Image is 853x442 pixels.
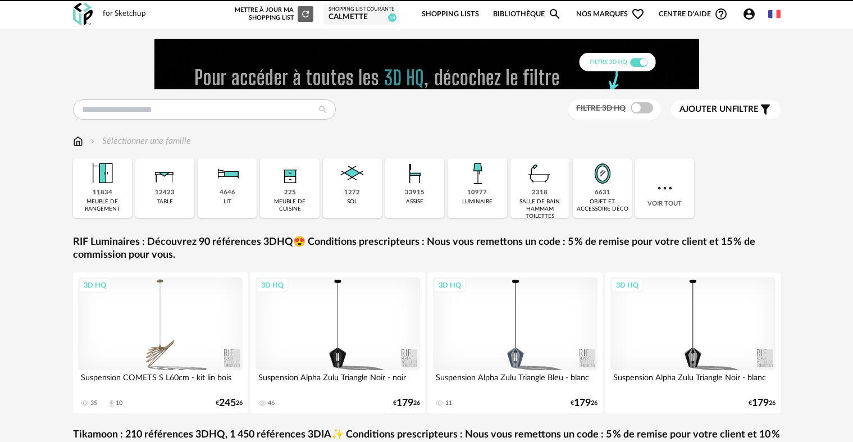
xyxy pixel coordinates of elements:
div: 35 [90,399,97,407]
div: € 26 [216,399,243,407]
span: Download icon [107,399,116,408]
div: € 26 [749,399,776,407]
img: FILTRE%20HQ%20NEW_V1%20(4).gif [154,39,699,89]
div: € 26 [571,399,597,407]
img: Sol.png [337,158,367,189]
div: Suspension Alpha Zulu Triangle Bleu - blanc [433,370,598,393]
img: Salle%20de%20bain.png [524,158,555,189]
div: assise [406,198,423,206]
button: Ajouter unfiltre Filter icon [671,100,781,119]
div: 3D HQ [256,278,289,293]
img: Table.png [149,158,180,189]
div: 11 [445,399,452,407]
div: 2318 [532,189,548,197]
span: 18 [388,13,396,22]
span: Ajouter un [679,105,732,113]
div: luminaire [462,198,492,206]
img: Assise.png [400,158,430,189]
span: 179 [752,399,769,407]
a: RIF Luminaires : Découvrez 90 références 3DHQ😍 Conditions prescripteurs : Nous vous remettons un ... [73,236,781,262]
a: BibliothèqueMagnify icon [493,1,562,28]
span: Heart Outline icon [631,7,645,21]
a: 3D HQ Suspension Alpha Zulu Triangle Noir - noir 46 €17926 [250,272,426,413]
span: Refresh icon [300,11,311,17]
img: Literie.png [212,158,243,189]
div: meuble de cuisine [263,198,316,213]
span: 179 [574,399,591,407]
img: fr [768,8,781,20]
img: Meuble%20de%20rangement.png [87,158,117,189]
div: 11834 [93,189,112,197]
div: 4646 [220,189,235,197]
a: 3D HQ Suspension COMETS S L60cm - kit lin bois 35 Download icon 10 €24526 [73,272,248,413]
span: Magnify icon [548,7,562,21]
div: 3D HQ [434,278,466,293]
img: Rangement.png [275,158,305,189]
div: Mettre à jour ma Shopping List [232,6,313,22]
span: Centre d'aideHelp Circle Outline icon [659,7,728,21]
img: svg+xml;base64,PHN2ZyB3aWR0aD0iMTYiIGhlaWdodD0iMTYiIHZpZXdCb3g9IjAgMCAxNiAxNiIgZmlsbD0ibm9uZSIgeG... [88,135,97,148]
div: objet et accessoire déco [576,198,628,213]
div: salle de bain hammam toilettes [514,198,566,220]
div: 225 [284,189,296,197]
div: sol [347,198,357,206]
a: Shopping Lists [422,1,479,28]
img: more.7b13dc1.svg [655,178,675,198]
div: Calmette [329,12,394,22]
a: Shopping List courante Calmette 18 [329,6,394,22]
div: Suspension Alpha Zulu Triangle Noir - noir [256,370,421,393]
div: 6631 [595,189,610,197]
div: 3D HQ [611,278,644,293]
div: € 26 [393,399,420,407]
a: 3D HQ Suspension Alpha Zulu Triangle Noir - blanc €17926 [605,272,781,413]
span: 179 [396,399,413,407]
span: Account Circle icon [742,7,756,21]
span: Help Circle Outline icon [714,7,728,21]
div: for Sketchup [103,9,146,19]
div: Sélectionner une famille [88,135,191,148]
div: Voir tout [635,158,694,218]
img: svg+xml;base64,PHN2ZyB3aWR0aD0iMTYiIGhlaWdodD0iMTciIHZpZXdCb3g9IjAgMCAxNiAxNyIgZmlsbD0ibm9uZSIgeG... [73,135,83,148]
div: 3D HQ [79,278,111,293]
div: 33915 [405,189,425,197]
span: Filter icon [759,103,772,116]
img: Miroir.png [587,158,618,189]
div: Suspension COMETS S L60cm - kit lin bois [78,370,243,393]
div: Suspension Alpha Zulu Triangle Noir - blanc [610,370,776,393]
div: 10977 [467,189,487,197]
div: meuble de rangement [76,198,129,213]
div: Shopping List courante [329,6,394,13]
span: Nos marques [576,1,645,28]
div: 1272 [344,189,360,197]
span: filtre [679,104,759,115]
img: OXP [73,3,93,26]
span: 245 [219,399,236,407]
div: lit [223,198,231,206]
span: Account Circle icon [742,7,761,21]
div: 12423 [155,189,175,197]
div: 46 [268,399,275,407]
img: Luminaire.png [462,158,492,189]
span: Filtre 3D HQ [576,104,626,112]
div: 10 [116,399,122,407]
a: 3D HQ Suspension Alpha Zulu Triangle Bleu - blanc 11 €17926 [428,272,603,413]
div: table [157,198,173,206]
